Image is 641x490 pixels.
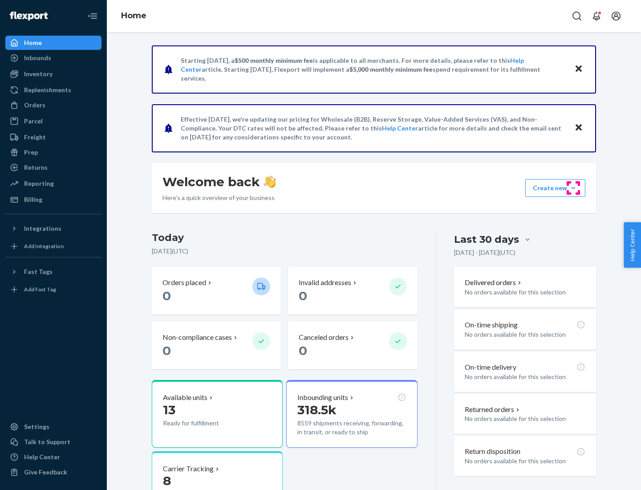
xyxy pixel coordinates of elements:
[454,233,519,246] div: Last 30 days
[299,288,307,303] span: 0
[5,83,101,97] a: Replenishments
[624,222,641,268] button: Help Center
[235,57,313,64] span: $500 monthly minimum fee
[114,3,154,29] ol: breadcrumbs
[5,192,101,207] a: Billing
[349,65,433,73] span: $5,000 monthly minimum fee
[162,288,171,303] span: 0
[121,11,146,20] a: Home
[465,404,521,415] button: Returned orders
[465,457,585,465] p: No orders available for this selection
[24,242,64,250] div: Add Integration
[5,130,101,144] a: Freight
[181,56,566,83] p: Starting [DATE], a is applicable to all merchants. For more details, please refer to this article...
[5,450,101,464] a: Help Center
[24,69,53,78] div: Inventory
[24,101,45,110] div: Orders
[163,473,171,488] span: 8
[5,265,101,279] button: Fast Tags
[5,435,101,449] a: Talk to Support
[152,247,418,256] p: [DATE] ( UTC )
[24,437,70,446] div: Talk to Support
[152,267,281,314] button: Orders placed 0
[24,117,43,126] div: Parcel
[568,7,586,25] button: Open Search Box
[152,322,281,369] button: Non-compliance cases 0
[264,176,276,188] img: hand-wave emoji
[24,53,51,62] div: Inbounds
[465,414,585,423] p: No orders available for this selection
[5,36,101,50] a: Home
[299,278,351,288] p: Invalid addresses
[465,288,585,297] p: No orders available for this selection
[24,195,42,204] div: Billing
[5,98,101,112] a: Orders
[286,380,417,448] button: Inbounding units318.5k8559 shipments receiving, forwarding, in transit, or ready to ship
[181,115,566,142] p: Effective [DATE], we're updating our pricing for Wholesale (B2B), Reserve Storage, Value-Added Se...
[5,145,101,159] a: Prep
[5,114,101,128] a: Parcel
[163,402,175,417] span: 13
[465,362,516,372] p: On-time delivery
[24,286,56,293] div: Add Fast Tag
[163,464,214,474] p: Carrier Tracking
[5,176,101,191] a: Reporting
[454,248,515,257] p: [DATE] - [DATE] ( UTC )
[5,282,101,297] a: Add Fast Tag
[24,422,49,431] div: Settings
[24,267,53,276] div: Fast Tags
[24,468,67,477] div: Give Feedback
[5,51,101,65] a: Inbounds
[5,420,101,434] a: Settings
[299,332,349,343] p: Canceled orders
[163,419,245,428] p: Ready for fulfillment
[152,380,283,448] button: Available units13Ready for fulfillment
[299,343,307,358] span: 0
[5,160,101,175] a: Returns
[465,330,585,339] p: No orders available for this selection
[84,7,101,25] button: Close Navigation
[24,179,54,188] div: Reporting
[465,320,518,330] p: On-time shipping
[465,446,520,457] p: Return disposition
[24,453,60,461] div: Help Center
[24,133,46,142] div: Freight
[5,465,101,479] button: Give Feedback
[152,231,418,245] h3: Today
[162,174,276,190] h1: Welcome back
[162,332,232,343] p: Non-compliance cases
[297,402,337,417] span: 318.5k
[297,392,348,403] p: Inbounding units
[5,239,101,253] a: Add Integration
[162,343,171,358] span: 0
[24,163,48,172] div: Returns
[5,221,101,236] button: Integrations
[288,322,417,369] button: Canceled orders 0
[525,179,585,197] button: Create new
[382,124,418,132] a: Help Center
[24,148,38,157] div: Prep
[24,38,42,47] div: Home
[573,63,584,76] button: Close
[163,392,207,403] p: Available units
[5,67,101,81] a: Inventory
[10,12,48,20] img: Flexport logo
[24,86,71,94] div: Replenishments
[162,278,206,288] p: Orders placed
[288,267,417,314] button: Invalid addresses 0
[24,224,61,233] div: Integrations
[465,278,523,288] button: Delivered orders
[162,193,276,202] p: Here’s a quick overview of your business
[588,7,605,25] button: Open notifications
[465,372,585,381] p: No orders available for this selection
[573,122,584,135] button: Close
[607,7,625,25] button: Open account menu
[297,419,406,437] p: 8559 shipments receiving, forwarding, in transit, or ready to ship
